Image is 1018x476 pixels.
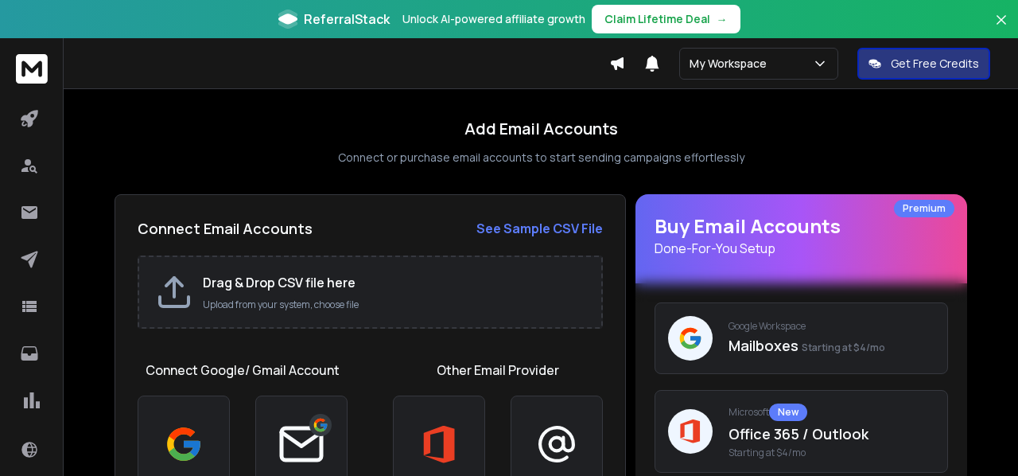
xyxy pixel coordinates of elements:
p: Mailboxes [729,334,934,357]
div: New [769,404,807,421]
span: → [717,11,728,27]
h1: Add Email Accounts [464,118,618,140]
p: Upload from your system, choose file [203,298,585,311]
span: Starting at $4/mo [802,341,885,354]
p: Connect or purchase email accounts to start sending campaigns effortlessly [338,150,744,166]
p: Unlock AI-powered affiliate growth [402,11,585,27]
h1: Other Email Provider [437,361,559,380]
h2: Drag & Drop CSV file here [203,273,585,292]
h1: Connect Google/ Gmail Account [146,361,340,380]
p: My Workspace [690,56,773,72]
button: Get Free Credits [857,48,990,80]
a: See Sample CSV File [476,219,603,238]
span: ReferralStack [304,10,390,29]
strong: See Sample CSV File [476,220,603,237]
p: Office 365 / Outlook [729,423,934,445]
h1: Buy Email Accounts [655,213,948,258]
p: Get Free Credits [891,56,979,72]
p: Done-For-You Setup [655,239,948,258]
button: Close banner [991,10,1012,48]
p: Microsoft [729,404,934,421]
div: Premium [894,200,954,217]
h2: Connect Email Accounts [138,217,313,240]
button: Claim Lifetime Deal→ [592,5,740,33]
p: Google Workspace [729,320,934,333]
span: Starting at $4/mo [729,447,934,459]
